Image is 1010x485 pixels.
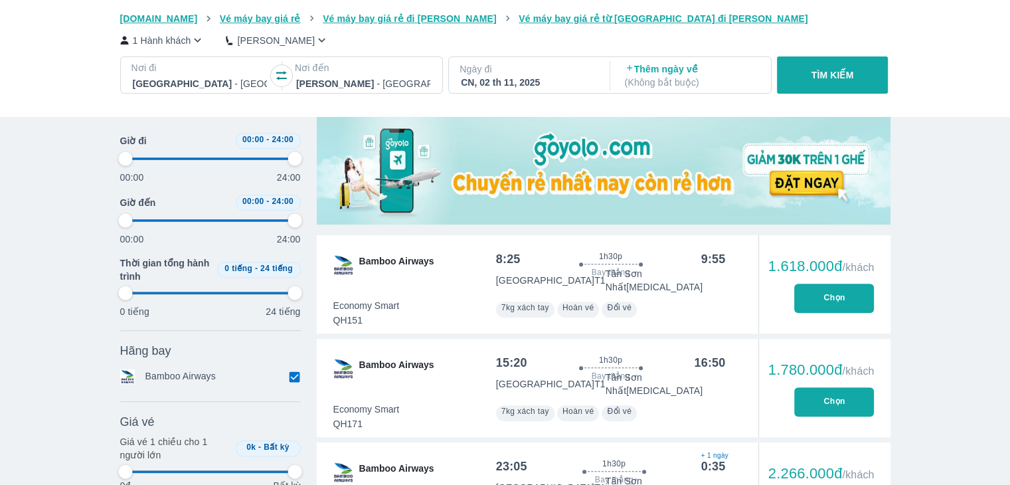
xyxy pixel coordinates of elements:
[496,251,521,267] div: 8:25
[562,407,594,416] span: Hoàn vé
[133,34,191,47] p: 1 Hành khách
[359,254,434,276] span: Bamboo Airways
[460,62,596,76] p: Ngày đi
[496,274,606,287] p: [GEOGRAPHIC_DATA] T1
[333,254,354,276] img: QH
[606,371,726,397] p: Tân Sơn Nhất [MEDICAL_DATA]
[277,171,301,184] p: 24:00
[701,251,726,267] div: 9:55
[333,403,400,416] span: Economy Smart
[242,135,264,144] span: 00:00
[272,197,294,206] span: 24:00
[606,267,726,294] p: Tân Sơn Nhất [MEDICAL_DATA]
[220,13,301,24] span: Vé máy bay giá rẻ
[246,442,256,452] span: 0k
[519,13,808,24] span: Vé máy bay giá rẻ từ [GEOGRAPHIC_DATA] đi [PERSON_NAME]
[120,256,212,283] span: Thời gian tổng hành trình
[842,365,874,377] span: /khách
[625,62,759,89] p: Thêm ngày về
[333,417,400,431] span: QH171
[226,33,329,47] button: [PERSON_NAME]
[120,305,149,318] p: 0 tiếng
[120,13,198,24] span: [DOMAIN_NAME]
[602,458,626,469] span: 1h30p
[794,387,874,417] button: Chọn
[768,258,875,274] div: 1.618.000đ
[461,76,595,89] div: CN, 02 th 11, 2025
[255,264,258,273] span: -
[120,171,144,184] p: 00:00
[599,251,622,262] span: 1h30p
[811,68,854,82] p: TÌM KIẾM
[145,369,216,384] p: Bamboo Airways
[258,442,261,452] span: -
[120,343,171,359] span: Hãng bay
[501,407,549,416] span: 7kg xách tay
[768,362,875,378] div: 1.780.000đ
[120,435,230,462] p: Giá vé 1 chiều cho 1 người lớn
[266,197,269,206] span: -
[607,303,631,312] span: Đổi vé
[260,264,293,273] span: 24 tiếng
[701,450,726,461] span: + 1 ngày
[333,314,400,327] span: QH151
[333,358,354,379] img: QH
[333,299,400,312] span: Economy Smart
[272,135,294,144] span: 24:00
[295,61,432,74] p: Nơi đến
[607,407,631,416] span: Đổi vé
[842,262,874,273] span: /khách
[224,264,252,273] span: 0 tiếng
[794,284,874,313] button: Chọn
[562,303,594,312] span: Hoàn vé
[842,469,874,480] span: /khách
[120,134,147,147] span: Giờ đi
[694,355,725,371] div: 16:50
[120,233,144,246] p: 00:00
[359,462,434,483] span: Bamboo Airways
[317,117,890,225] img: media-0
[120,33,205,47] button: 1 Hành khách
[120,12,890,25] nav: breadcrumb
[599,355,622,365] span: 1h30p
[237,34,315,47] p: [PERSON_NAME]
[333,462,354,483] img: QH
[496,458,527,474] div: 23:05
[768,466,875,482] div: 2.266.000đ
[120,414,155,430] span: Giá vé
[131,61,268,74] p: Nơi đi
[496,355,527,371] div: 15:20
[359,358,434,379] span: Bamboo Airways
[120,196,156,209] span: Giờ đến
[266,135,269,144] span: -
[501,303,549,312] span: 7kg xách tay
[701,458,726,474] div: 0:35
[242,197,264,206] span: 00:00
[323,13,497,24] span: Vé máy bay giá rẻ đi [PERSON_NAME]
[266,305,300,318] p: 24 tiếng
[625,76,759,89] p: ( Không bắt buộc )
[777,56,888,94] button: TÌM KIẾM
[277,233,301,246] p: 24:00
[496,377,606,391] p: [GEOGRAPHIC_DATA] T1
[264,442,290,452] span: Bất kỳ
